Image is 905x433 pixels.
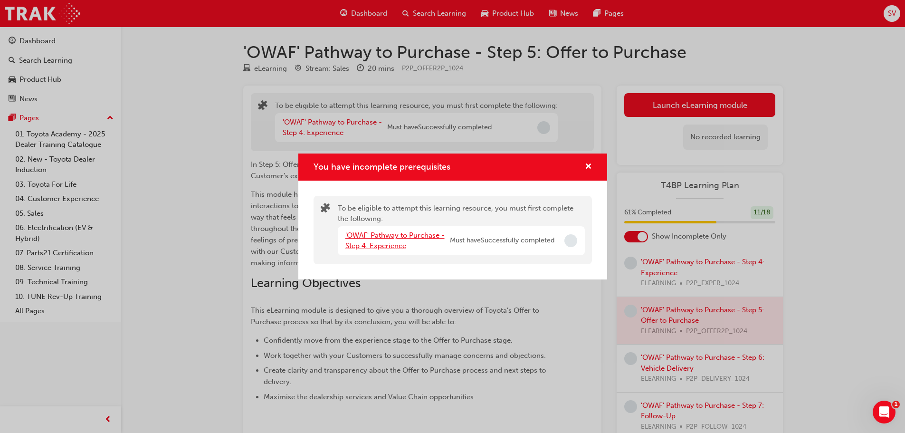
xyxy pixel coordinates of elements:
span: Incomplete [564,234,577,247]
span: You have incomplete prerequisites [314,162,450,172]
div: You have incomplete prerequisites [298,154,607,279]
button: cross-icon [585,161,592,173]
a: 'OWAF' Pathway to Purchase - Step 4: Experience [345,231,445,250]
span: puzzle-icon [321,204,330,215]
span: Must have Successfully completed [450,235,554,246]
span: cross-icon [585,163,592,172]
iframe: Intercom live chat [873,401,895,423]
span: 1 [892,401,900,408]
div: To be eligible to attempt this learning resource, you must first complete the following: [338,203,585,257]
